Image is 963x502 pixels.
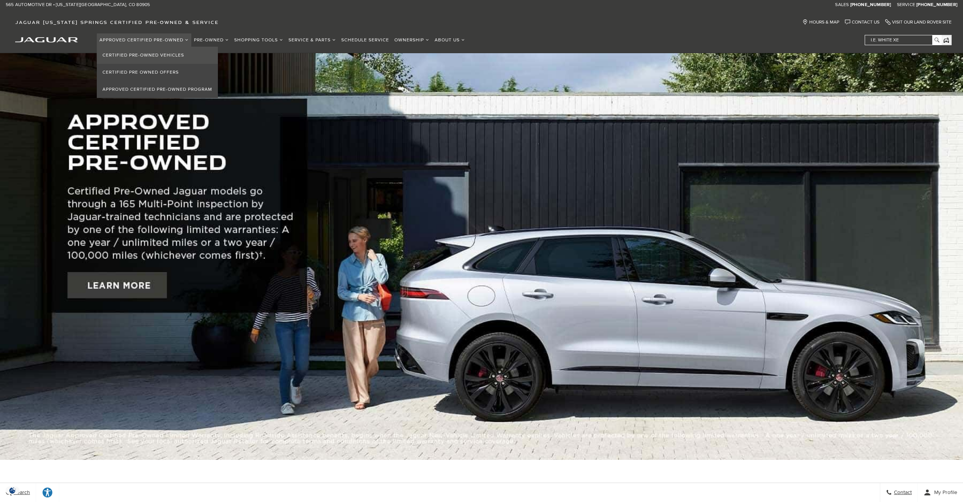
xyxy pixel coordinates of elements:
[36,487,59,498] div: Explore your accessibility options
[885,19,952,25] a: Visit Our Land Rover Site
[392,33,432,47] a: Ownership
[897,2,915,8] span: Service
[916,2,957,8] a: [PHONE_NUMBER]
[97,33,468,47] nav: Main Navigation
[97,64,218,81] a: Certified Pre Owned Offers
[931,489,957,496] span: My Profile
[15,36,78,43] a: jaguar
[432,33,468,47] a: About Us
[286,33,339,47] a: Service & Parts
[15,37,78,43] img: Jaguar
[845,19,879,25] a: Contact Us
[11,19,222,25] a: Jaguar [US_STATE] Springs Certified Pre-Owned & Service
[892,489,912,496] span: Contact
[15,19,219,25] span: Jaguar [US_STATE] Springs Certified Pre-Owned & Service
[36,483,59,502] a: Explore your accessibility options
[4,486,21,494] section: Click to Open Cookie Consent Modal
[802,19,839,25] a: Hours & Map
[865,35,941,45] input: i.e. White XE
[6,2,150,8] a: 565 Automotive Dr • [US_STATE][GEOGRAPHIC_DATA], CO 80905
[97,33,191,47] a: Approved Certified Pre-Owned
[918,483,963,502] button: Open user profile menu
[97,81,218,98] a: Approved Certified Pre-Owned Program
[97,47,218,64] a: Certified Pre-Owned Vehicles
[232,33,286,47] a: Shopping Tools
[191,33,232,47] a: Pre-Owned
[835,2,849,8] span: Sales
[339,33,392,47] a: Schedule Service
[850,2,891,8] a: [PHONE_NUMBER]
[4,486,21,494] img: Opt-Out Icon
